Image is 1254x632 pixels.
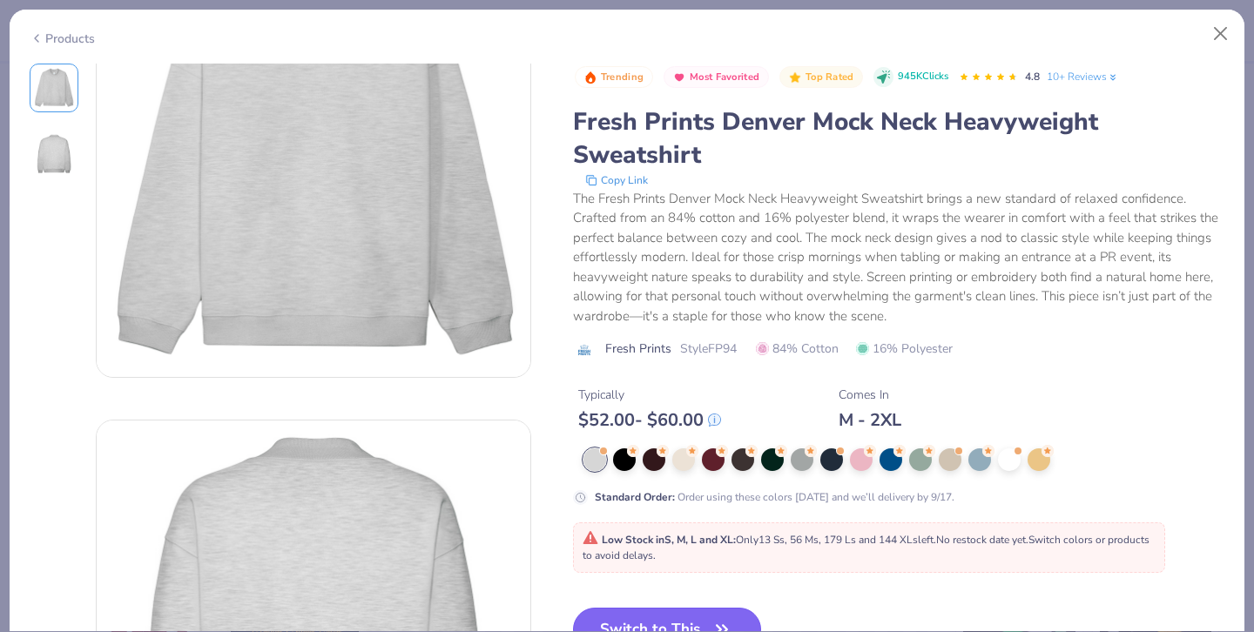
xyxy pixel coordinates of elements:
img: Back [33,133,75,175]
div: $ 52.00 - $ 60.00 [578,409,721,431]
span: 84% Cotton [756,340,839,358]
span: 4.8 [1025,70,1040,84]
div: M - 2XL [839,409,901,431]
div: Typically [578,386,721,404]
button: Badge Button [575,66,653,89]
button: Close [1204,17,1237,50]
strong: Low Stock in S, M, L and XL : [602,533,736,547]
span: 16% Polyester [856,340,953,358]
img: Most Favorited sort [672,71,686,84]
span: Top Rated [806,72,854,82]
a: 10+ Reviews [1047,69,1119,84]
button: copy to clipboard [580,171,653,189]
div: Comes In [839,386,901,404]
div: The Fresh Prints Denver Mock Neck Heavyweight Sweatshirt brings a new standard of relaxed confide... [573,189,1225,326]
span: Trending [601,72,644,82]
button: Badge Button [779,66,863,89]
img: Top Rated sort [788,71,802,84]
span: Style FP94 [680,340,737,358]
div: Fresh Prints Denver Mock Neck Heavyweight Sweatshirt [573,105,1225,171]
div: 4.8 Stars [959,64,1018,91]
img: Trending sort [583,71,597,84]
span: Most Favorited [690,72,759,82]
span: 945K Clicks [898,70,948,84]
span: No restock date yet. [936,533,1028,547]
div: Order using these colors [DATE] and we’ll delivery by 9/17. [595,489,954,505]
span: Fresh Prints [605,340,671,358]
div: Products [30,30,95,48]
img: brand logo [573,343,597,357]
button: Badge Button [664,66,769,89]
span: Only 13 Ss, 56 Ms, 179 Ls and 144 XLs left. Switch colors or products to avoid delays. [583,533,1149,562]
img: Front [33,67,75,109]
strong: Standard Order : [595,490,675,504]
